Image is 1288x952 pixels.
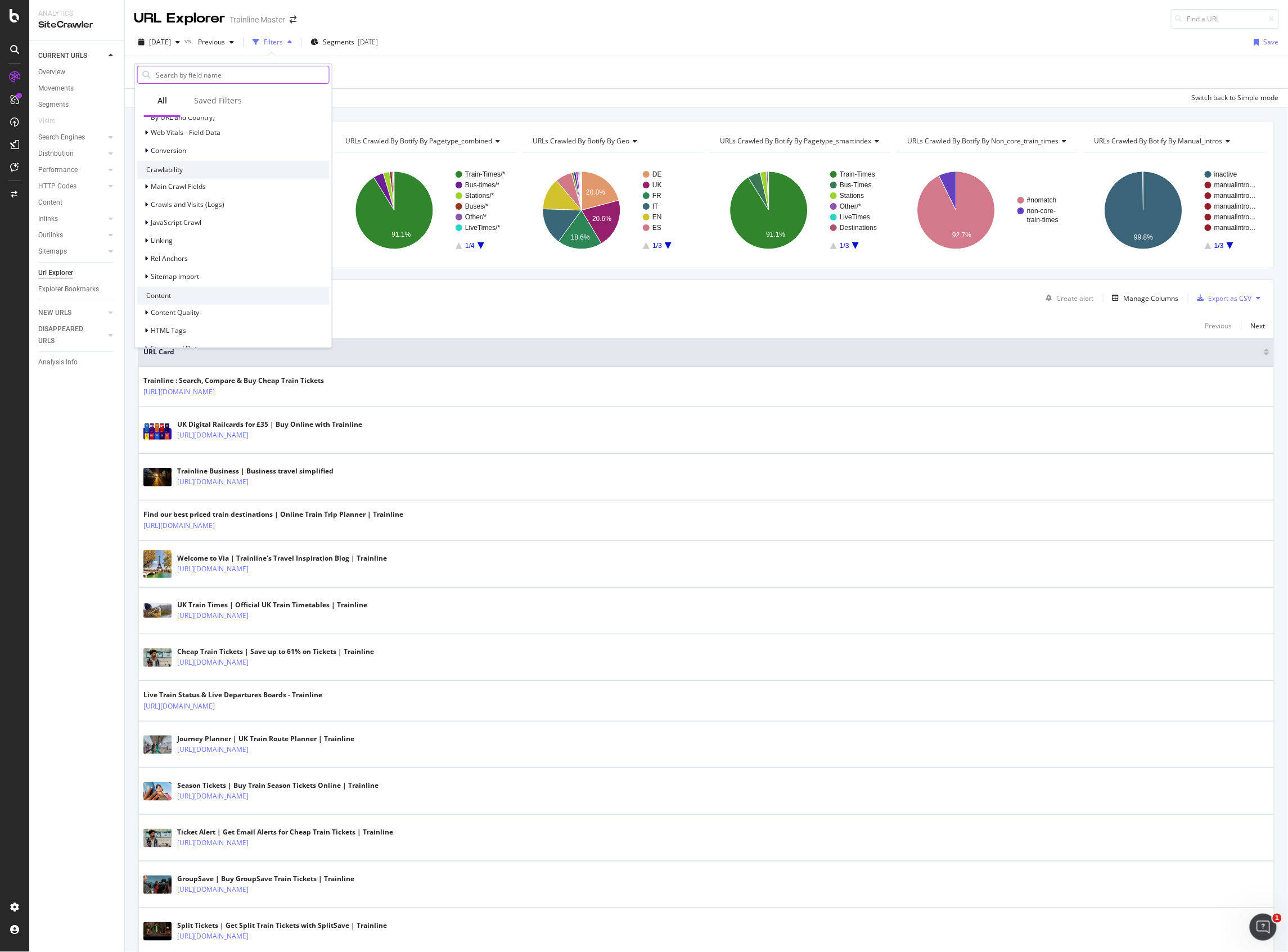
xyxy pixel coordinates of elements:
div: Overview [38,66,65,78]
div: Url Explorer [38,267,73,279]
iframe: Intercom live chat [1250,914,1277,941]
text: 20.8% [586,188,605,196]
span: Segments [323,37,354,47]
a: Url Explorer [38,267,116,279]
span: vs [184,36,193,46]
a: Visits [38,115,66,127]
div: A chart. [709,161,891,259]
a: Sitemaps [38,246,105,258]
div: UK Train Times | Official UK Train Timetables | Trainline [177,600,367,610]
div: All [157,95,167,106]
span: 2025 Sep. 21st [149,37,171,47]
div: Next [1251,321,1266,331]
button: Switch back to Simple mode [1187,89,1279,107]
a: [URL][DOMAIN_NAME] [177,884,249,895]
text: LiveTimes [840,213,870,221]
div: NEW URLS [38,307,71,319]
span: Main Crawl Fields [151,182,206,191]
svg: A chart. [1084,161,1266,259]
a: [URL][DOMAIN_NAME] [177,610,249,621]
text: Stations [840,192,864,200]
div: Trainline Business | Business travel simplified [177,466,334,476]
a: Outlinks [38,229,105,241]
div: Season Tickets | Buy Train Season Tickets Online | Trainline [177,780,379,791]
div: GroupSave | Buy GroupSave Train Tickets | Trainline [177,874,354,884]
h4: URLs Crawled By Botify By manual_intros [1092,132,1255,150]
div: Saved Filters [194,95,242,106]
text: Bus-Times [840,181,872,189]
div: Movements [38,83,74,94]
text: FR [652,192,661,200]
div: Trainline Master [229,14,285,25]
a: Overview [38,66,116,78]
text: inactive [1214,170,1237,178]
text: Train-Times [840,170,875,178]
div: Search Engines [38,132,85,143]
div: Sitemaps [38,246,67,258]
a: [URL][DOMAIN_NAME] [177,837,249,849]
span: Crawls and Visits (Logs) [151,200,224,209]
text: #nomatch [1027,196,1057,204]
img: main image [143,421,172,440]
span: URLs Crawled By Botify By pagetype_smartindex [720,136,871,146]
div: CURRENT URLS [38,50,87,62]
img: main image [143,829,172,847]
div: Outlinks [38,229,63,241]
div: Analysis Info [38,357,78,368]
text: 18.6% [571,233,590,241]
text: 91.1% [391,231,411,238]
text: manualintro… [1214,224,1257,232]
svg: A chart. [522,161,704,259]
a: Search Engines [38,132,105,143]
a: Explorer Bookmarks [38,283,116,295]
a: [URL][DOMAIN_NAME] [143,386,215,398]
text: manualintro… [1214,213,1257,221]
img: main image [143,648,172,667]
h4: URLs Crawled By Botify By non_core_train_times [905,132,1075,150]
div: Switch back to Simple mode [1192,93,1279,102]
text: 1/3 [652,242,662,250]
a: [URL][DOMAIN_NAME] [177,476,249,488]
a: DISAPPEARED URLS [38,323,105,347]
a: CURRENT URLS [38,50,105,62]
div: DISAPPEARED URLS [38,323,95,347]
button: [DATE] [134,33,184,51]
text: 91.1% [766,231,785,238]
img: main image [143,782,172,801]
span: Content Quality [151,308,199,317]
text: 1/4 [465,242,475,250]
div: Trainline : Search, Compare & Buy Cheap Train Tickets [143,376,324,386]
input: Search by field name [155,66,329,83]
img: main image [143,550,172,578]
a: NEW URLS [38,307,105,319]
span: Rel Anchors [151,254,188,263]
span: Previous [193,37,225,47]
div: Previous [1205,321,1232,331]
button: Filters [248,33,296,51]
text: 1/3 [1214,242,1224,250]
button: Manage Columns [1108,291,1179,305]
div: arrow-right-arrow-left [290,16,296,24]
text: non-core- [1027,207,1056,215]
div: Live Train Status & Live Departures Boards - Trainline [143,690,322,700]
svg: A chart. [897,161,1078,259]
button: Segments[DATE] [306,33,382,51]
span: URLs Crawled By Botify By non_core_train_times [907,136,1059,146]
a: [URL][DOMAIN_NAME] [177,430,249,441]
div: Manage Columns [1124,294,1179,303]
span: URLs Crawled By Botify By geo [533,136,629,146]
div: URL Explorer [134,9,225,28]
span: Sitemap import [151,272,199,281]
div: Ticket Alert | Get Email Alerts for Cheap Train Tickets | Trainline [177,827,393,837]
div: Content [38,197,62,209]
button: Previous [193,33,238,51]
div: Create alert [1056,294,1094,303]
svg: A chart. [335,161,516,259]
span: 1 [1273,914,1282,923]
a: [URL][DOMAIN_NAME] [177,657,249,668]
a: Performance [38,164,105,176]
a: [URL][DOMAIN_NAME] [177,744,249,755]
a: Analysis Info [38,357,116,368]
